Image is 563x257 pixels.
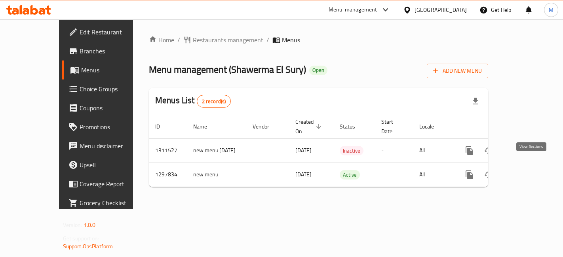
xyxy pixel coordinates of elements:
span: Created On [295,117,324,136]
span: Coupons [80,103,146,113]
a: Upsell [62,155,153,174]
a: Support.OpsPlatform [63,241,113,251]
span: Menu disclaimer [80,141,146,151]
span: M [549,6,553,14]
div: Inactive [340,146,363,155]
td: 1311527 [149,138,187,163]
a: Menu disclaimer [62,136,153,155]
span: [DATE] [295,145,312,155]
span: Start Date [381,117,403,136]
span: Inactive [340,146,363,155]
span: Active [340,170,360,180]
span: Add New Menu [433,66,482,76]
div: Active [340,170,360,180]
button: more [460,141,479,160]
li: / [266,35,269,45]
table: enhanced table [149,115,542,187]
span: Choice Groups [80,84,146,94]
a: Promotions [62,117,153,136]
span: 1.0.0 [84,220,96,230]
td: All [413,163,454,187]
span: Vendor [253,122,280,131]
span: Coverage Report [80,179,146,189]
button: more [460,165,479,184]
li: / [177,35,180,45]
td: new menu [DATE] [187,138,246,163]
td: All [413,138,454,163]
span: Menu management ( Shawerma El Sury ) [149,60,306,78]
span: Open [309,67,327,74]
span: ID [155,122,170,131]
a: Branches [62,42,153,60]
div: Total records count [197,95,231,108]
span: 2 record(s) [197,98,231,105]
div: Menu-management [329,5,377,15]
div: Export file [466,92,485,111]
span: Promotions [80,122,146,132]
th: Actions [454,115,542,139]
span: Menus [282,35,300,45]
td: new menu [187,163,246,187]
a: Grocery Checklist [62,193,153,212]
td: 1297834 [149,163,187,187]
span: Restaurants management [193,35,263,45]
div: Open [309,66,327,75]
a: Coverage Report [62,174,153,193]
span: Branches [80,46,146,56]
span: Grocery Checklist [80,198,146,208]
a: Choice Groups [62,79,153,98]
span: Status [340,122,365,131]
button: Add New Menu [427,64,488,78]
button: Change Status [479,165,498,184]
a: Menus [62,60,153,79]
span: Version: [63,220,82,230]
div: [GEOGRAPHIC_DATA] [415,6,467,14]
span: Locale [419,122,444,131]
button: Change Status [479,141,498,160]
a: Coupons [62,98,153,117]
span: Upsell [80,160,146,170]
a: Restaurants management [183,35,263,45]
nav: breadcrumb [149,35,488,45]
span: Name [193,122,217,131]
span: Menus [81,65,146,75]
h2: Menus List [155,94,231,108]
span: Get support on: [63,233,99,244]
td: - [375,163,413,187]
a: Edit Restaurant [62,23,153,42]
td: - [375,138,413,163]
a: Home [149,35,174,45]
span: Edit Restaurant [80,27,146,37]
span: [DATE] [295,169,312,180]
